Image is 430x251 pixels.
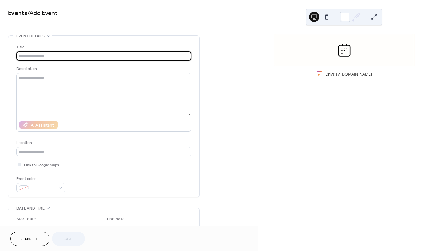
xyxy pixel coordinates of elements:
div: Drivs av [325,71,372,77]
span: Date and time [16,205,45,212]
div: Location [16,139,190,146]
a: Events [8,7,27,19]
span: Time [63,224,72,231]
div: Title [16,44,190,50]
span: Date [16,224,25,231]
div: Description [16,65,190,72]
a: [DOMAIN_NAME] [341,71,372,77]
button: Cancel [10,232,49,246]
span: Link to Google Maps [24,162,59,168]
span: Date [107,224,116,231]
span: / Add Event [27,7,57,19]
span: Time [153,224,162,231]
span: Event details [16,33,45,40]
div: End date [107,216,125,223]
div: Event color [16,175,64,182]
div: Start date [16,216,36,223]
span: Cancel [21,236,38,243]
